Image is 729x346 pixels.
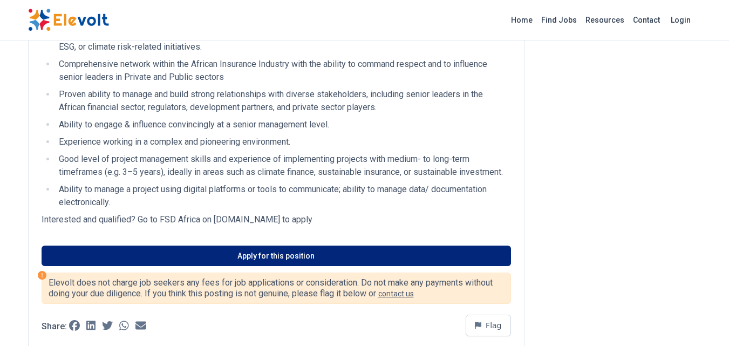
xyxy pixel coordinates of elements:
img: Elevolt [28,9,109,31]
a: Resources [581,11,629,29]
a: Login [664,9,697,31]
li: Minimum of 6 years’ experience working in the insurance sector with demonstrable exposure to sust... [56,28,511,53]
p: Share: [42,322,67,331]
a: Contact [629,11,664,29]
a: Apply for this position [42,246,511,266]
li: Proven ability to manage and build strong relationships with diverse stakeholders, including seni... [56,88,511,114]
button: Flag [466,315,511,336]
p: Interested and qualified? Go to FSD Africa on [DOMAIN_NAME] to apply [42,213,511,226]
li: Ability to engage & influence convincingly at a senior management level. [56,118,511,131]
li: Experience working in a complex and pioneering environment. [56,135,511,148]
p: Elevolt does not charge job seekers any fees for job applications or consideration. Do not make a... [49,277,504,299]
li: Comprehensive network within the African Insurance Industry with the ability to command respect a... [56,58,511,84]
iframe: Chat Widget [675,294,729,346]
li: Good level of project management skills and experience of implementing projects with medium- to l... [56,153,511,179]
a: Find Jobs [537,11,581,29]
a: contact us [378,289,414,298]
li: Ability to manage a project using digital platforms or tools to communicate; ability to manage da... [56,183,511,209]
a: Home [507,11,537,29]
